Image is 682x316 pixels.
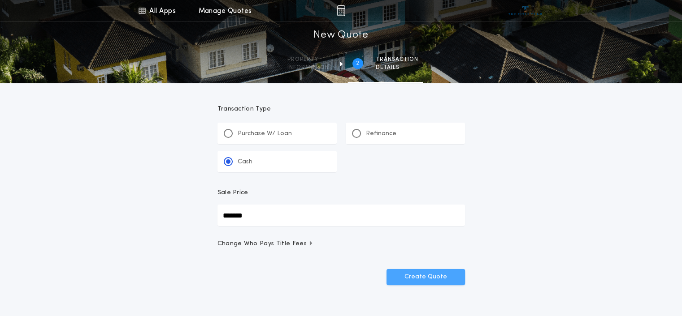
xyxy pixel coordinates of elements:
[366,129,396,138] p: Refinance
[376,64,418,71] span: details
[287,56,329,63] span: Property
[508,6,542,15] img: vs-icon
[356,60,359,67] h2: 2
[337,5,345,16] img: img
[376,56,418,63] span: Transaction
[217,105,465,114] p: Transaction Type
[217,205,465,226] input: Sale Price
[238,158,252,167] p: Cash
[217,239,314,248] span: Change Who Pays Title Fees
[238,129,292,138] p: Purchase W/ Loan
[217,188,248,197] p: Sale Price
[313,28,368,43] h1: New Quote
[387,269,465,285] button: Create Quote
[287,64,329,71] span: information
[217,239,465,248] button: Change Who Pays Title Fees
